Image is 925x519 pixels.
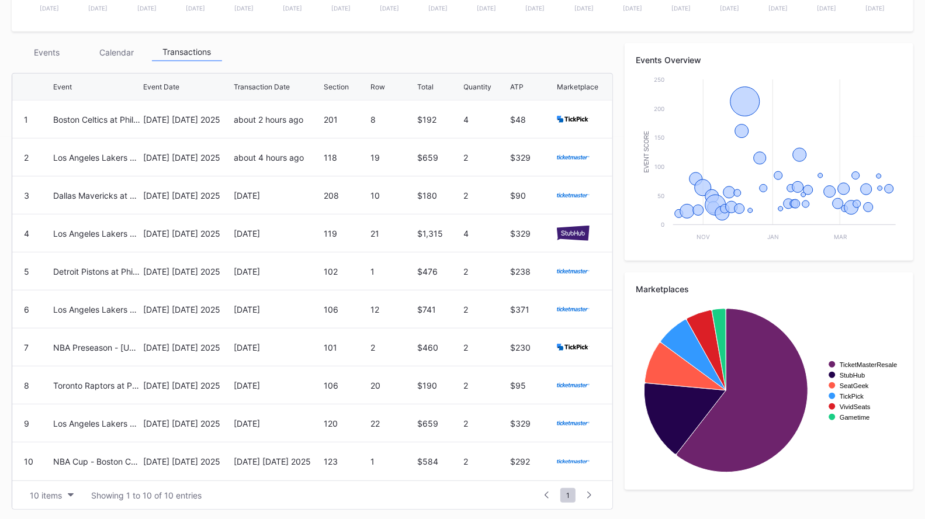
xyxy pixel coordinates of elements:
[526,5,545,12] text: [DATE]
[324,418,368,428] div: 120
[464,456,508,466] div: 2
[417,342,461,352] div: $460
[417,229,461,238] div: $1,315
[53,115,140,124] div: Boston Celtics at Philadelphia 76ers
[370,267,414,276] div: 1
[91,490,202,500] div: Showing 1 to 10 of 10 entries
[24,487,79,503] button: 10 items
[557,459,590,464] img: ticketmaster.svg
[840,414,870,421] text: Gametime
[510,191,554,200] div: $90
[24,342,29,352] div: 7
[417,305,461,314] div: $741
[720,5,739,12] text: [DATE]
[557,344,590,351] img: TickPick_logo.svg
[143,456,230,466] div: [DATE] [DATE] 2025
[370,456,414,466] div: 1
[40,5,59,12] text: [DATE]
[324,115,368,124] div: 201
[557,307,590,312] img: ticketmaster.svg
[840,361,897,368] text: TicketMasterResale
[464,229,508,238] div: 4
[636,303,902,478] svg: Chart title
[53,380,140,390] div: Toronto Raptors at Philadelphia 76ers
[24,267,29,276] div: 5
[510,380,554,390] div: $95
[53,305,140,314] div: Los Angeles Lakers at Philadelphia 76ers
[234,153,321,162] div: about 4 hours ago
[53,342,140,352] div: NBA Preseason - [US_STATE] Timberwolves at Philadelphia 76ers
[510,153,554,162] div: $329
[24,191,29,200] div: 3
[661,221,664,228] text: 0
[557,82,598,91] div: Marketplace
[510,342,554,352] div: $230
[234,380,321,390] div: [DATE]
[324,153,368,162] div: 118
[623,5,642,12] text: [DATE]
[417,380,461,390] div: $190
[654,76,664,83] text: 250
[654,134,664,141] text: 150
[510,267,554,276] div: $238
[370,342,414,352] div: 2
[234,456,321,466] div: [DATE] [DATE] 2025
[324,82,349,91] div: Section
[82,43,152,61] div: Calendar
[143,229,230,238] div: [DATE] [DATE] 2025
[510,115,554,124] div: $48
[768,5,788,12] text: [DATE]
[324,229,368,238] div: 119
[557,155,590,160] img: ticketmaster.svg
[834,233,847,240] text: Mar
[697,233,710,240] text: Nov
[464,191,508,200] div: 2
[510,82,524,91] div: ATP
[417,267,461,276] div: $476
[370,418,414,428] div: 22
[53,82,72,91] div: Event
[283,5,302,12] text: [DATE]
[643,131,650,173] text: Event Score
[574,5,594,12] text: [DATE]
[767,233,779,240] text: Jan
[370,229,414,238] div: 21
[464,82,492,91] div: Quantity
[370,82,385,91] div: Row
[24,153,29,162] div: 2
[464,153,508,162] div: 2
[417,82,434,91] div: Total
[370,305,414,314] div: 12
[370,380,414,390] div: 20
[137,5,157,12] text: [DATE]
[510,229,554,238] div: $329
[24,380,29,390] div: 8
[840,403,871,410] text: VividSeats
[324,305,368,314] div: 106
[24,418,29,428] div: 9
[654,105,664,112] text: 200
[417,456,461,466] div: $584
[464,305,508,314] div: 2
[510,305,554,314] div: $371
[30,490,62,500] div: 10 items
[53,418,140,428] div: Los Angeles Lakers at Philadelphia 76ers
[143,153,230,162] div: [DATE] [DATE] 2025
[53,456,140,466] div: NBA Cup - Boston Celtics at Philadelphia 76ers
[53,267,140,276] div: Detroit Pistons at Philadelphia 76ers
[840,382,869,389] text: SeatGeek
[143,191,230,200] div: [DATE] [DATE] 2025
[417,153,461,162] div: $659
[143,115,230,124] div: [DATE] [DATE] 2025
[234,229,321,238] div: [DATE]
[89,5,108,12] text: [DATE]
[143,305,230,314] div: [DATE] [DATE] 2025
[152,43,222,61] div: Transactions
[464,342,508,352] div: 2
[428,5,448,12] text: [DATE]
[234,342,321,352] div: [DATE]
[53,229,140,238] div: Los Angeles Lakers at Philadelphia 76ers
[143,418,230,428] div: [DATE] [DATE] 2025
[324,456,368,466] div: 123
[234,82,290,91] div: Transaction Date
